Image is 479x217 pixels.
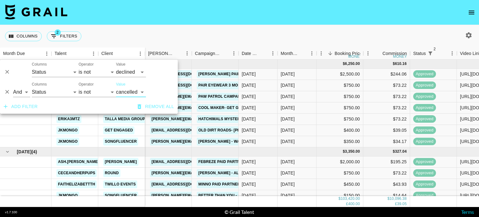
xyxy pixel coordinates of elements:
div: £ [395,201,397,207]
div: $150.00 [317,190,363,201]
span: 2 [432,46,438,52]
div: $750.00 [317,80,363,91]
div: 24/09/2024 [242,138,256,145]
a: Songfluencer [103,138,138,145]
div: Month Due [281,47,298,60]
div: Status [410,47,457,60]
div: 3,350.00 [345,149,360,154]
div: Oct '24 [281,192,295,199]
div: $73.22 [363,91,410,102]
span: approved [413,181,436,187]
div: 2 active filters [426,49,435,58]
button: Sort [66,49,75,58]
div: $ [339,196,341,201]
div: Status [413,47,426,60]
label: Columns [32,62,47,67]
button: Menu [182,49,192,58]
div: Client [101,47,113,60]
div: $73.22 [363,80,410,91]
div: v 1.7.100 [5,210,17,214]
button: Menu [363,49,373,58]
button: Sort [220,49,229,58]
button: open drawer [465,6,478,19]
div: $350.00 [317,136,363,147]
div: $ [387,196,389,201]
div: Date Created [239,47,278,60]
button: Menu [136,49,145,58]
div: 610.16 [395,61,407,67]
a: [PERSON_NAME][EMAIL_ADDRESS][DOMAIN_NAME] [150,115,252,123]
div: Booker [145,47,192,60]
a: [EMAIL_ADDRESS][DOMAIN_NAME] [150,180,220,188]
div: $14.64 [363,190,410,201]
div: Sep '24 [281,105,295,111]
button: Show filters [426,49,435,58]
button: Delete [2,87,12,97]
button: Remove all [135,101,177,112]
button: Sort [113,49,122,58]
div: $ [343,61,345,67]
div: $2,500.00 [317,69,363,80]
div: $ [393,149,395,154]
span: approved [413,71,436,77]
a: [PERSON_NAME] - All My Love [197,169,261,177]
div: $400.00 [317,125,363,136]
a: Terms [461,209,474,215]
a: [EMAIL_ADDRESS][DOMAIN_NAME] [150,126,220,134]
a: Talla Media Group [103,115,147,123]
div: 6,250.00 [345,61,360,67]
label: Operator [79,82,94,87]
div: Booking Price [335,47,362,60]
span: [DATE] [17,149,31,155]
div: Sep '24 [281,71,295,77]
div: Sep '24 [281,127,295,133]
div: Client [98,47,145,60]
span: approved [413,105,436,111]
div: $750.00 [317,168,363,179]
div: 28/10/2024 [242,181,256,187]
div: 10,096.38 [389,196,407,201]
button: Sort [326,49,335,58]
button: Show filters [47,31,81,41]
span: approved [413,193,436,199]
button: Menu [42,49,51,58]
a: [PERSON_NAME][EMAIL_ADDRESS][DOMAIN_NAME] [150,138,252,145]
a: jkmongo [56,192,79,200]
div: $73.22 [363,168,410,179]
a: Minno Paid Partnership [197,180,251,188]
div: 02/09/2024 [242,116,256,122]
span: approved [413,159,436,165]
label: Columns [32,82,47,87]
div: Oct '24 [281,181,295,187]
div: 39.05 [397,201,407,207]
span: ( 4 ) [31,149,37,155]
button: Add filter [1,101,40,112]
div: 02/09/2024 [242,93,256,100]
a: [PERSON_NAME] - Wake Me Up [197,138,260,145]
button: Sort [174,49,182,58]
a: Hatchimals Mystery Hatch [197,115,258,123]
div: money [348,55,362,58]
a: Cool Maker- Get Glam with Go Glam Nail Studio! [197,104,305,112]
img: Grail Talent [5,4,67,19]
div: Date Created [242,47,259,60]
span: approved [413,116,436,122]
div: £ [346,201,348,207]
span: approved [413,139,436,145]
button: Sort [259,49,268,58]
a: Old Dirt Roads- [PERSON_NAME] [197,126,267,134]
div: 24/10/2024 [242,159,256,165]
div: $750.00 [317,102,363,114]
button: Menu [268,49,278,58]
div: 16/09/2024 [242,71,256,77]
div: 16/09/2024 [242,127,256,133]
a: Paw Patrol Campaing [197,93,246,101]
label: Value [116,62,125,67]
a: [PERSON_NAME][EMAIL_ADDRESS][DOMAIN_NAME] [150,169,252,177]
div: $750.00 [317,114,363,125]
a: jkmongo [56,126,79,134]
a: better than you - [PERSON_NAME] (ft. [PERSON_NAME]) [197,192,314,200]
a: Get Engaged [103,126,134,134]
div: $34.17 [363,136,410,147]
button: Sort [374,49,382,58]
